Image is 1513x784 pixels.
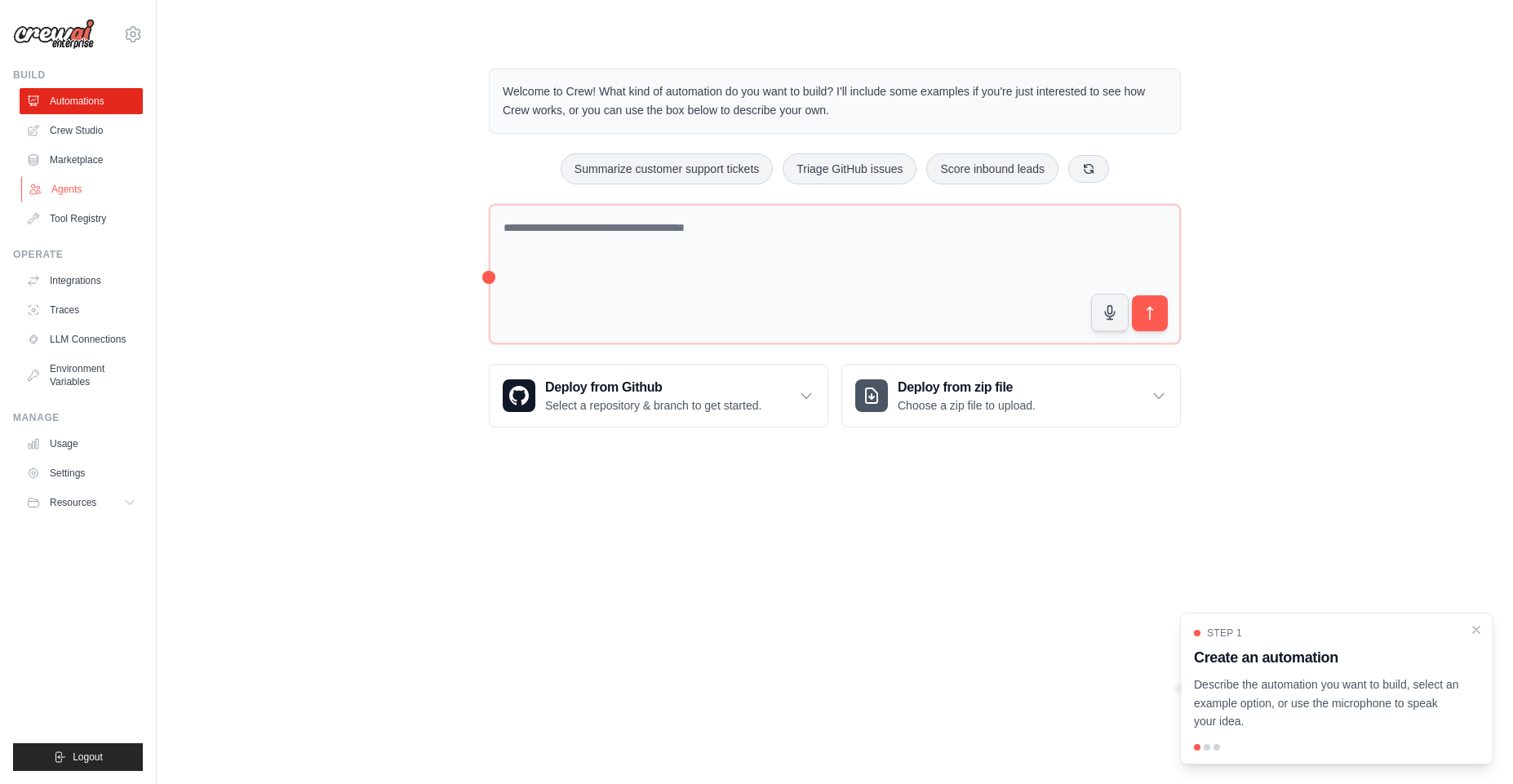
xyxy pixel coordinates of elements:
[898,397,1036,414] p: Choose a zip file to upload.
[20,297,143,323] a: Traces
[50,496,96,509] span: Resources
[20,88,143,114] a: Automations
[1431,706,1513,784] iframe: Chat Widget
[503,82,1167,120] p: Welcome to Crew! What kind of automation do you want to build? I'll include some examples if you'...
[20,326,143,352] a: LLM Connections
[1207,627,1242,640] span: Step 1
[1194,646,1460,669] h3: Create an automation
[13,19,95,50] img: Logo
[926,153,1058,184] button: Score inbound leads
[13,743,143,771] button: Logout
[1194,675,1460,731] p: Describe the automation you want to build, select an example option, or use the microphone to spe...
[20,356,143,395] a: Environment Variables
[73,751,103,764] span: Logout
[20,206,143,232] a: Tool Registry
[21,176,144,202] a: Agents
[783,153,916,184] button: Triage GitHub issues
[545,378,761,397] h3: Deploy from Github
[20,147,143,173] a: Marketplace
[20,431,143,457] a: Usage
[13,69,143,82] div: Build
[13,248,143,261] div: Operate
[20,489,143,516] button: Resources
[1470,623,1483,636] button: Close walkthrough
[561,153,773,184] button: Summarize customer support tickets
[20,117,143,144] a: Crew Studio
[20,268,143,294] a: Integrations
[898,378,1036,397] h3: Deploy from zip file
[20,460,143,486] a: Settings
[13,411,143,424] div: Manage
[545,397,761,414] p: Select a repository & branch to get started.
